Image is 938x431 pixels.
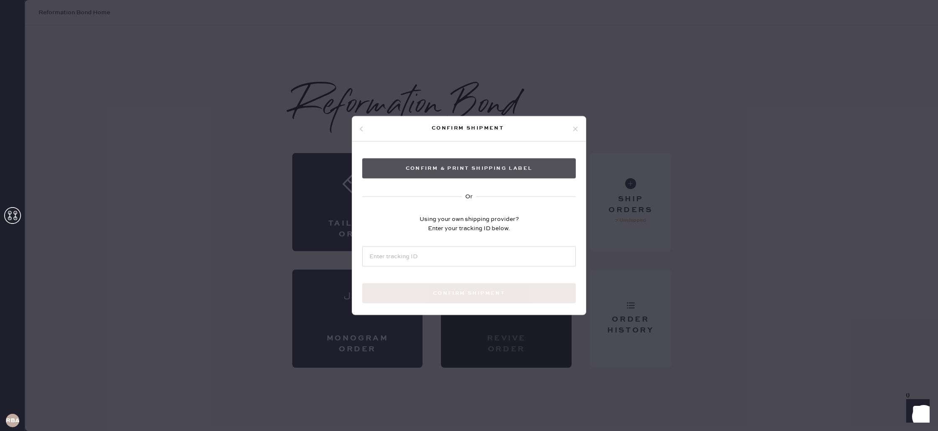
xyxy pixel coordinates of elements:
h3: RBA [6,418,19,423]
iframe: Front Chat [898,393,934,429]
button: Confirm & Print shipping label [362,158,576,179]
div: Using your own shipping provider? Enter your tracking ID below. [420,215,519,233]
div: Or [465,192,473,201]
div: Confirm shipment [364,123,572,133]
input: Enter tracking ID [362,247,576,267]
button: Confirm shipment [362,283,576,304]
